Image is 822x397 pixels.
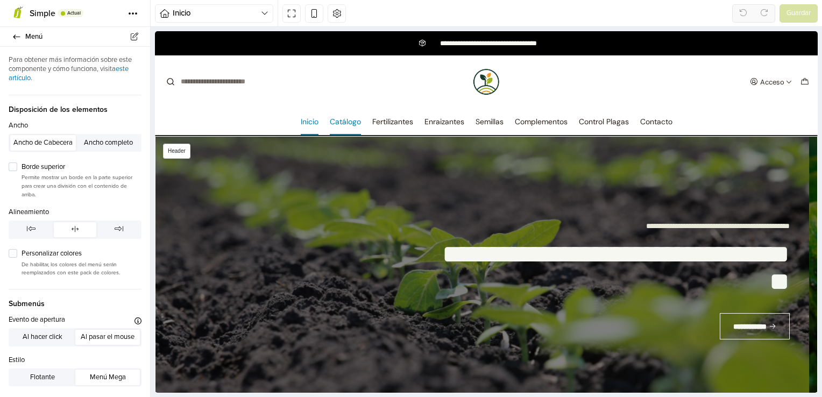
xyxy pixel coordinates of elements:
[10,135,76,150] button: Ancho de Cabecera
[10,370,75,385] button: Flotante
[146,77,164,104] a: Inicio
[9,95,141,115] span: Disposición de los elementos
[67,11,81,16] span: Actual
[605,47,629,54] div: Acceso
[75,370,140,385] button: Menú Mega
[360,77,413,104] a: Complementos
[6,40,25,61] button: Submit
[9,289,141,309] span: Submenús
[270,77,309,104] a: Enraizantes
[318,37,345,64] img: Distribuidora Yates Ltda
[321,77,349,104] a: Semillas
[175,77,206,104] a: Catálogo
[643,43,656,58] button: Carro
[25,29,137,44] span: Menú
[593,43,640,58] button: Acceso
[76,135,140,150] button: Ancho completo
[424,77,474,104] a: Control Plagas
[155,4,273,23] button: Inicio
[8,112,36,127] span: Header
[786,8,811,19] span: Guardar
[9,55,141,83] p: Para obtener más información sobre este componente y cómo funciona, visita .
[10,330,75,345] button: Al hacer click
[9,120,28,131] label: Ancho
[173,7,261,19] span: Inicio
[22,173,141,198] p: Permite mostrar un borde en la parte superior para crear una división con el contenido de arriba.
[22,260,141,277] p: De habilitar, los colores del menú serán reemplazados con este pack de colores.
[22,162,141,173] label: Borde superior
[217,77,258,104] a: Fertilizantes
[30,8,55,19] span: Simple
[485,77,518,104] a: Contacto
[9,315,65,325] label: Evento de apertura
[9,65,129,82] a: este artículo
[22,249,141,259] label: Personalizar colores
[9,355,25,366] label: Estilo
[780,4,818,23] button: Guardar
[75,330,140,345] button: Al pasar el mouse
[9,207,49,218] label: Alineamiento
